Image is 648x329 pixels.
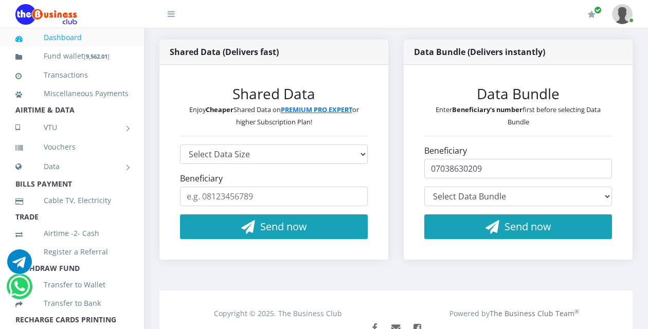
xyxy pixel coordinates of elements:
a: Miscellaneous Payments [15,82,129,105]
a: Chat for support [9,282,30,299]
a: VTU [15,115,129,140]
a: Fund wallet[9,562.01] [15,44,129,68]
small: [ ] [84,52,110,60]
a: Transactions [15,63,129,87]
span: Renew/Upgrade Subscription [594,6,602,14]
sup: ® [574,308,579,315]
img: User [612,4,633,24]
div: Copyright © 2025. The Business Club [160,308,396,319]
a: EXPERT [329,105,352,114]
input: e.g. 08123456789 (phone number first) [424,159,612,178]
a: Register a Referral [15,240,129,264]
b: 9,562.01 [86,52,107,60]
a: PREMIUM PRO [281,105,327,114]
a: Airtime -2- Cash [15,222,129,245]
h3: Shared Data [180,85,368,103]
strong: Data Bundle (Delivers instantly) [414,46,545,58]
button: Send now [180,214,368,239]
a: The Business Club Team® [490,308,579,318]
label: Beneficiary [424,144,467,157]
b: Beneficiary's number [452,105,523,114]
a: Cable TV, Electricity [15,189,129,212]
a: Transfer to Wallet [15,273,129,297]
span: Send now [505,220,551,233]
h3: Data Bundle [424,85,612,103]
a: Transfer to Bank [15,291,129,315]
b: Cheaper [206,105,233,114]
a: Data [15,154,129,179]
label: Beneficiary [180,172,223,185]
div: Powered by [396,308,632,319]
small: Enter first before selecting Data Bundle [436,105,601,126]
a: Dashboard [15,26,129,49]
small: Enjoy Shared Data on , or higher Subscription Plan! [189,105,359,126]
a: Chat for support [7,257,32,274]
a: Vouchers [15,135,129,159]
span: Send now [260,220,307,233]
img: Logo [15,4,77,25]
strong: Shared Data (Delivers fast) [170,46,279,58]
input: e.g. 08123456789 [180,187,368,206]
i: Renew/Upgrade Subscription [588,10,596,19]
button: Send now [424,214,612,239]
